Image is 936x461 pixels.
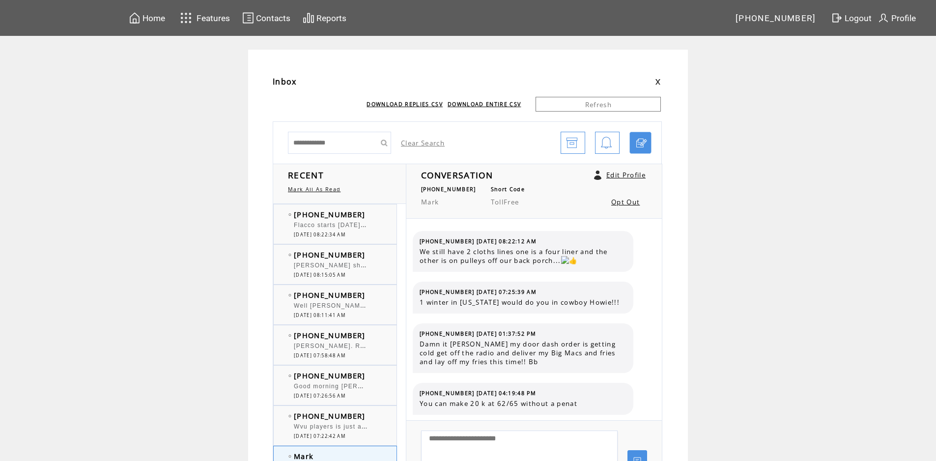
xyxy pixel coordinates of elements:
span: [PHONE_NUMBER] [294,411,366,421]
a: Contacts [241,10,292,26]
img: home.svg [129,12,141,24]
span: [DATE] 08:15:05 AM [294,272,345,278]
a: Features [176,8,231,28]
img: bulletEmpty.png [288,334,291,337]
img: features.svg [177,10,195,26]
span: [PERSON_NAME] should be QB one [PERSON_NAME] QB two [294,259,496,269]
span: Reports [316,13,346,23]
span: Flacco starts [DATE]. Will game be on Wkkx? [294,219,441,229]
img: bulletEmpty.png [288,415,291,417]
img: chart.svg [303,12,314,24]
span: [PHONE_NUMBER] [294,330,366,340]
a: Profile [876,10,917,26]
span: [DATE] 08:22:34 AM [294,231,345,238]
a: Mark All As Read [288,186,340,193]
img: bulletEmpty.png [288,294,291,296]
span: [PHONE_NUMBER] [DATE] 01:37:52 PM [420,330,536,337]
a: DOWNLOAD REPLIES CSV [367,101,443,108]
span: [DATE] 07:22:42 AM [294,433,345,439]
span: [PHONE_NUMBER] [294,209,366,219]
a: Home [127,10,167,26]
a: DOWNLOAD ENTIRE CSV [448,101,521,108]
span: [PHONE_NUMBER] [DATE] 08:22:12 AM [420,238,537,245]
img: exit.svg [831,12,843,24]
span: [PHONE_NUMBER] [294,371,366,380]
span: [DATE] 07:26:56 AM [294,393,345,399]
input: Submit [376,132,391,154]
span: Short Code [491,186,525,193]
span: [PHONE_NUMBER] [DATE] 07:25:39 AM [420,288,537,295]
span: Home [142,13,165,23]
a: Clear Search [401,139,445,147]
img: bell.png [600,132,612,154]
span: Logout [845,13,872,23]
a: Click to edit user profile [594,171,601,180]
a: Reports [301,10,348,26]
img: bulletEmpty.png [288,375,291,377]
span: TollFree [491,198,519,206]
span: CONVERSATION [421,169,493,181]
a: Click to start a chat with mobile number by SMS [629,132,652,154]
span: RECENT [288,169,324,181]
img: bulletEmpty.png [288,213,291,216]
span: [PHONE_NUMBER] [294,250,366,259]
span: Mark [421,198,439,206]
span: Profile [891,13,916,23]
img: profile.svg [878,12,889,24]
span: Wvu players is just an injunction and 1of those players is not guaranteed due to academic issues [294,421,609,431]
img: contacts.svg [242,12,254,24]
span: You can make 20 k at 62/65 without a penat [420,399,626,408]
span: [DATE] 08:11:41 AM [294,312,345,318]
img: 👍 [561,256,578,265]
span: Features [197,13,230,23]
span: [PHONE_NUMBER] [736,13,816,23]
span: [DATE] 07:58:48 AM [294,352,345,359]
span: 1 winter in [US_STATE] would do you in cowboy Howie!!! [420,298,626,307]
img: archive.png [566,132,578,154]
span: Mark [294,451,313,461]
span: Good morning [PERSON_NAME]. Did [PERSON_NAME] play at [PERSON_NAME][GEOGRAPHIC_DATA] in [GEOGRAPH... [294,380,718,390]
span: Inbox [273,76,297,87]
span: Well [PERSON_NAME] it won't be long before the Pittsburgh Steelers will be like the Pittsburgh pi... [294,300,910,310]
a: Opt Out [611,198,640,206]
img: bulletEmpty.png [288,254,291,256]
span: [PHONE_NUMBER] [DATE] 04:19:48 PM [420,390,536,397]
span: We still have 2 cloths lines one is a four liner and the other is on pulleys off our back porch... [420,247,626,265]
a: Edit Profile [606,171,646,179]
span: Damn it [PERSON_NAME] my door dash order is getting cold get off the radio and deliver my Big Mac... [420,340,626,366]
span: Contacts [256,13,290,23]
img: bulletEmpty.png [288,455,291,458]
a: Logout [829,10,876,26]
a: Refresh [536,97,661,112]
span: [PHONE_NUMBER] [294,290,366,300]
span: [PHONE_NUMBER] [421,186,476,193]
span: [PERSON_NAME]. Remember that pizza is a perfect food because it has every food group - bread, veg... [294,340,701,350]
